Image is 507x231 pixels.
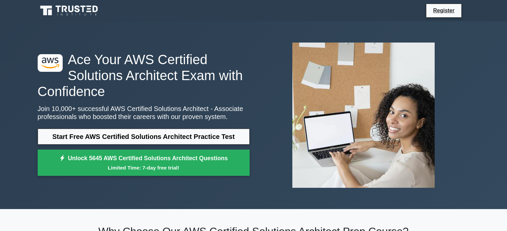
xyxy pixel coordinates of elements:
[429,6,458,15] a: Register
[46,164,241,172] small: Limited Time: 7-day free trial!
[38,150,250,176] a: Unlock 5645 AWS Certified Solutions Architect QuestionsLimited Time: 7-day free trial!
[38,129,250,145] a: Start Free AWS Certified Solutions Architect Practice Test
[38,52,250,99] h1: Ace Your AWS Certified Solutions Architect Exam with Confidence
[38,105,250,121] p: Join 10,000+ successful AWS Certified Solutions Architect - Associate professionals who boosted t...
